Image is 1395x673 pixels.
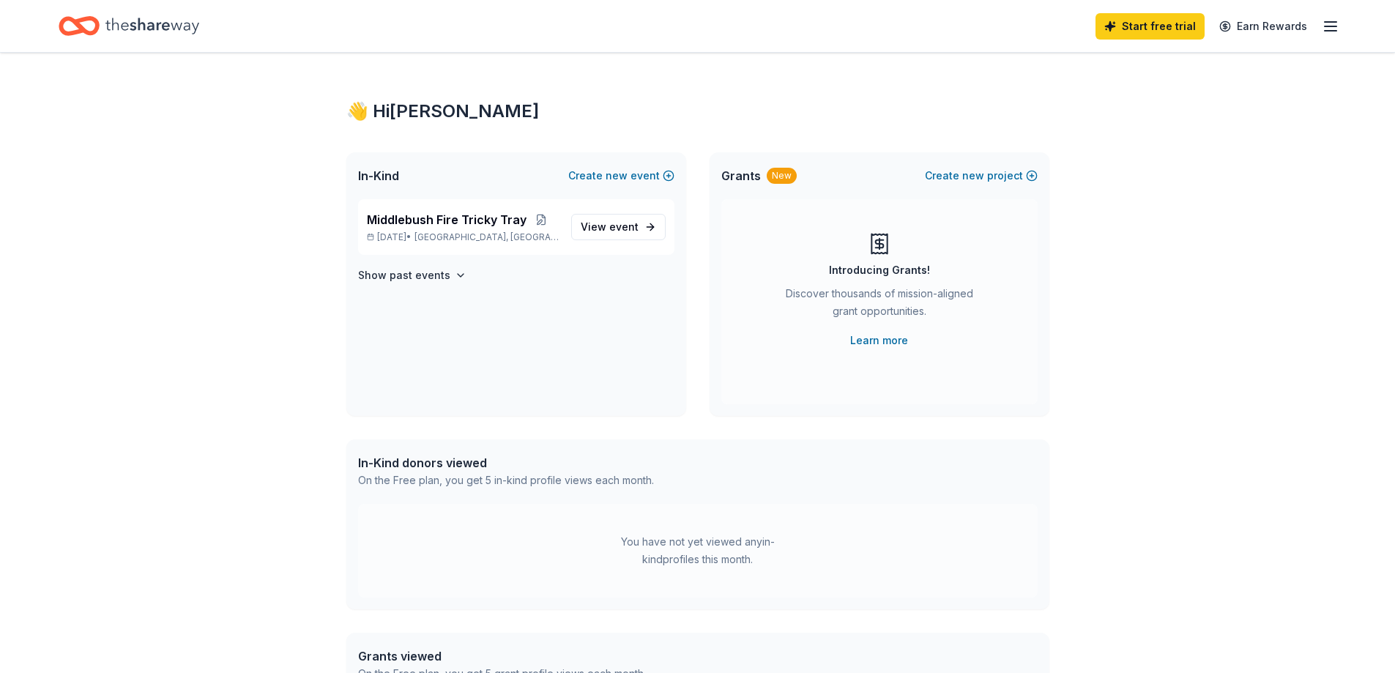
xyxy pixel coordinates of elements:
a: View event [571,214,666,240]
a: Start free trial [1095,13,1205,40]
span: new [606,167,628,185]
div: You have not yet viewed any in-kind profiles this month. [606,533,789,568]
div: New [767,168,797,184]
h4: Show past events [358,267,450,284]
button: Createnewproject [925,167,1038,185]
span: Middlebush Fire Tricky Tray [367,211,527,228]
a: Earn Rewards [1210,13,1316,40]
span: [GEOGRAPHIC_DATA], [GEOGRAPHIC_DATA] [414,231,559,243]
span: new [962,167,984,185]
div: Discover thousands of mission-aligned grant opportunities. [780,285,979,326]
span: View [581,218,639,236]
div: Introducing Grants! [829,261,930,279]
div: Grants viewed [358,647,646,665]
span: Grants [721,167,761,185]
span: In-Kind [358,167,399,185]
button: Createnewevent [568,167,674,185]
a: Home [59,9,199,43]
button: Show past events [358,267,466,284]
p: [DATE] • [367,231,559,243]
a: Learn more [850,332,908,349]
div: In-Kind donors viewed [358,454,654,472]
span: event [609,220,639,233]
div: On the Free plan, you get 5 in-kind profile views each month. [358,472,654,489]
div: 👋 Hi [PERSON_NAME] [346,100,1049,123]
